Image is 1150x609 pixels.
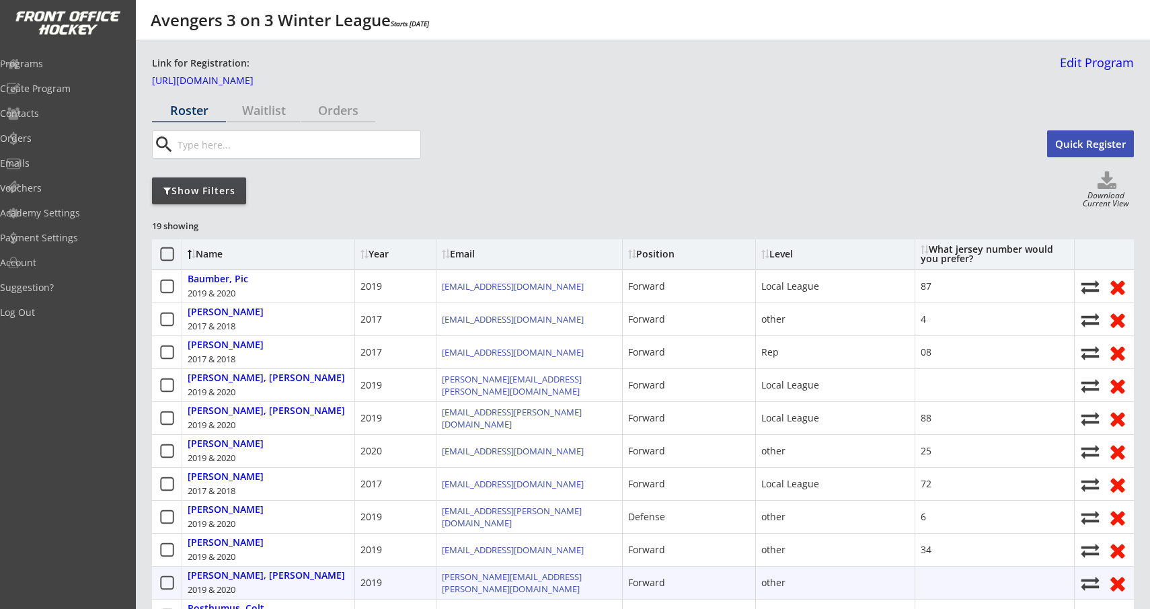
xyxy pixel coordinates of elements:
input: Type here... [175,131,420,158]
div: 25 [921,444,931,458]
div: What jersey number would you prefer? [921,245,1069,263]
div: Forward [628,576,665,590]
div: Roster [152,104,226,116]
button: Click to download full roster. Your browser settings may try to block it, check your security set... [1080,171,1134,192]
div: [PERSON_NAME] [188,307,264,318]
div: 2019 [360,576,382,590]
div: 2019 [360,411,382,425]
div: Forward [628,477,665,491]
div: 19 showing [152,220,249,232]
div: [PERSON_NAME], [PERSON_NAME] [188,372,345,384]
button: Remove from roster (no refund) [1107,276,1128,297]
div: Local League [761,378,819,392]
button: search [153,134,175,155]
div: 2017 & 2018 [188,485,235,497]
div: Waitlist [227,104,301,116]
div: [PERSON_NAME] [188,438,264,450]
div: Position [628,249,749,259]
button: Remove from roster (no refund) [1107,507,1128,528]
div: [PERSON_NAME], [PERSON_NAME] [188,570,345,581]
div: Avengers 3 on 3 Winter League [151,12,429,28]
button: Remove from roster (no refund) [1107,309,1128,330]
img: FOH%20White%20Logo%20Transparent.png [15,11,121,36]
button: Move player [1080,311,1100,329]
div: 2019 & 2020 [188,551,235,563]
div: Name [188,249,297,259]
em: Starts [DATE] [391,19,429,28]
div: [PERSON_NAME] [188,537,264,549]
div: 2019 & 2020 [188,518,235,530]
div: 87 [921,280,931,293]
div: Local League [761,477,819,491]
div: 2019 & 2020 [188,583,235,596]
a: [EMAIL_ADDRESS][DOMAIN_NAME] [442,445,584,457]
div: 6 [921,510,926,524]
div: other [761,313,785,326]
div: 2019 [360,510,382,524]
div: 2019 [360,280,382,293]
div: Forward [628,378,665,392]
div: Level [761,249,882,259]
div: [PERSON_NAME], [PERSON_NAME] [188,405,345,417]
div: Local League [761,411,819,425]
div: Baumber, Pic [188,274,248,285]
a: [EMAIL_ADDRESS][PERSON_NAME][DOMAIN_NAME] [442,505,582,529]
button: Move player [1080,442,1100,460]
button: Move player [1080,343,1100,362]
a: [EMAIL_ADDRESS][PERSON_NAME][DOMAIN_NAME] [442,406,582,430]
a: [EMAIL_ADDRESS][DOMAIN_NAME] [442,313,584,325]
button: Move player [1080,278,1100,296]
div: 2019 [360,378,382,392]
div: Show Filters [152,184,246,198]
div: [PERSON_NAME] [188,471,264,483]
div: 2019 & 2020 [188,287,235,299]
div: Forward [628,444,665,458]
a: [EMAIL_ADDRESS][DOMAIN_NAME] [442,346,584,358]
a: [EMAIL_ADDRESS][DOMAIN_NAME] [442,280,584,292]
div: Local League [761,280,819,293]
div: Orders [301,104,375,116]
div: [PERSON_NAME] [188,504,264,516]
button: Remove from roster (no refund) [1107,375,1128,396]
div: 2019 & 2020 [188,452,235,464]
div: Rep [761,346,779,359]
button: Move player [1080,409,1100,428]
div: 72 [921,477,931,491]
button: Remove from roster (no refund) [1107,474,1128,495]
div: 2017 [360,346,382,359]
div: Download Current View [1078,192,1134,210]
div: 2020 [360,444,382,458]
div: Email [442,249,563,259]
div: Link for Registration: [152,56,252,71]
div: 2017 [360,313,382,326]
div: 88 [921,411,931,425]
button: Move player [1080,541,1100,559]
div: other [761,444,785,458]
a: [URL][DOMAIN_NAME] [152,76,286,91]
a: [EMAIL_ADDRESS][DOMAIN_NAME] [442,544,584,556]
div: Forward [628,313,665,326]
div: other [761,510,785,524]
button: Remove from roster (no refund) [1107,408,1128,429]
button: Remove from roster (no refund) [1107,540,1128,561]
div: 2017 & 2018 [188,320,235,332]
div: Forward [628,280,665,293]
div: Defense [628,510,665,524]
a: [PERSON_NAME][EMAIL_ADDRESS][PERSON_NAME][DOMAIN_NAME] [442,571,582,595]
a: [PERSON_NAME][EMAIL_ADDRESS][PERSON_NAME][DOMAIN_NAME] [442,373,582,397]
button: Move player [1080,475,1100,493]
div: other [761,576,785,590]
div: 4 [921,313,926,326]
a: Edit Program [1055,56,1134,80]
button: Remove from roster (no refund) [1107,441,1128,462]
div: Forward [628,543,665,557]
div: other [761,543,785,557]
div: 2017 & 2018 [188,353,235,365]
div: 08 [921,346,931,359]
button: Move player [1080,376,1100,395]
button: Move player [1080,574,1100,592]
div: 34 [921,543,931,557]
a: [EMAIL_ADDRESS][DOMAIN_NAME] [442,478,584,490]
button: Quick Register [1047,130,1134,157]
div: 2019 & 2020 [188,386,235,398]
